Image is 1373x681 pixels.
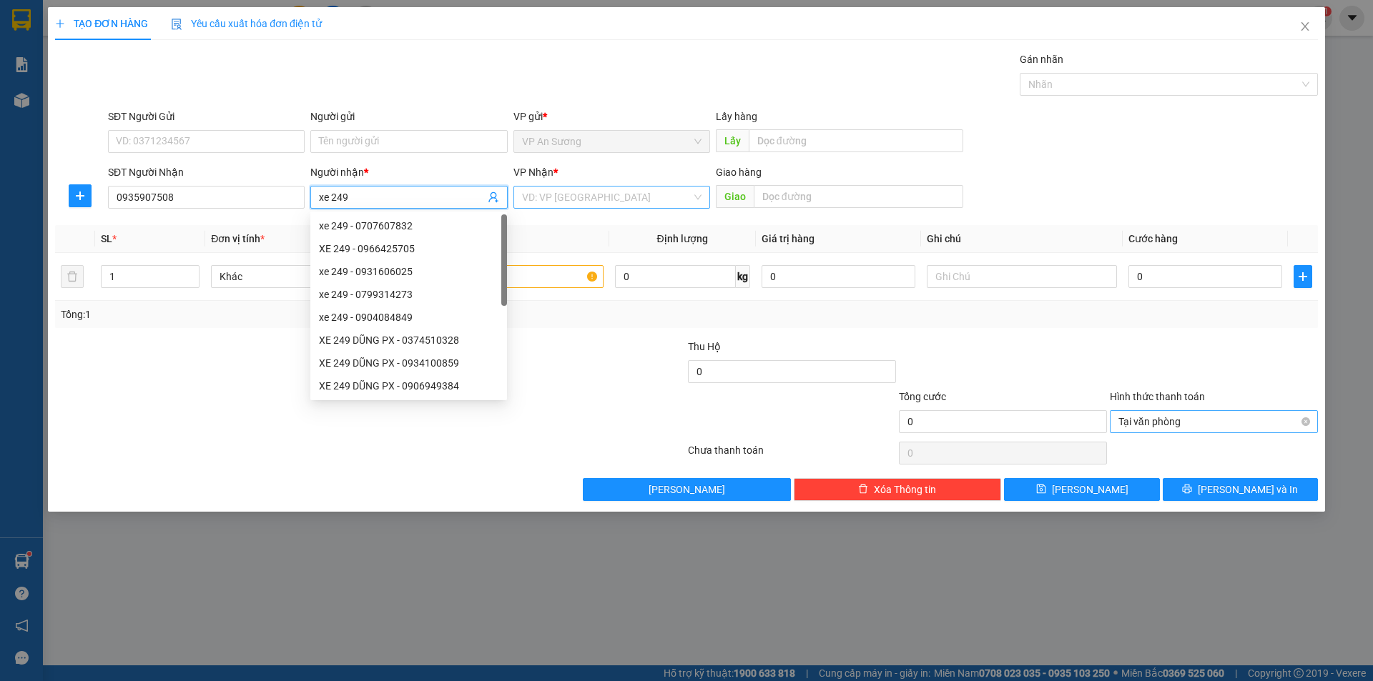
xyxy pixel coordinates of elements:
[310,352,507,374] div: XE 249 DŨNG PX - 0934100859
[1198,482,1298,497] span: [PERSON_NAME] và In
[171,18,322,29] span: Yêu cầu xuất hóa đơn điện tử
[688,341,721,352] span: Thu Hộ
[794,478,1002,501] button: deleteXóa Thông tin
[1004,478,1159,501] button: save[PERSON_NAME]
[108,164,305,180] div: SĐT Người Nhận
[1118,411,1309,432] span: Tại văn phòng
[1299,21,1311,32] span: close
[657,233,708,244] span: Định lượng
[736,265,750,288] span: kg
[171,19,182,30] img: icon
[1052,482,1128,497] span: [PERSON_NAME]
[762,233,815,244] span: Giá trị hàng
[55,18,148,29] span: TẠO ĐƠN HÀNG
[319,332,498,348] div: XE 249 DŨNG PX - 0374510328
[1110,391,1205,402] label: Hình thức thanh toán
[754,185,963,208] input: Dọc đường
[1301,417,1310,426] span: close-circle
[310,237,507,260] div: XE 249 - 0966425705
[319,241,498,257] div: XE 249 - 0966425705
[1163,478,1318,501] button: printer[PERSON_NAME] và In
[716,166,762,178] span: Giao hàng
[319,264,498,279] div: xe 249 - 0931606025
[1294,271,1312,282] span: plus
[211,233,265,244] span: Đơn vị tính
[1182,484,1192,495] span: printer
[319,378,498,394] div: XE 249 DŨNG PX - 0906949384
[319,287,498,302] div: xe 249 - 0799314273
[310,306,507,329] div: xe 249 - 0904084849
[921,225,1123,253] th: Ghi chú
[1020,54,1063,65] label: Gán nhãn
[513,166,553,178] span: VP Nhận
[522,131,702,152] span: VP An Sương
[319,309,498,325] div: xe 249 - 0904084849
[874,482,936,497] span: Xóa Thông tin
[686,442,897,467] div: Chưa thanh toán
[310,329,507,352] div: XE 249 DŨNG PX - 0374510328
[310,109,507,124] div: Người gửi
[1294,265,1312,288] button: plus
[899,391,946,402] span: Tổng cước
[716,111,757,122] span: Lấy hàng
[310,164,507,180] div: Người nhận
[413,265,603,288] input: VD: Bàn, Ghế
[488,192,499,203] span: user-add
[101,233,112,244] span: SL
[61,307,530,322] div: Tổng: 1
[310,374,507,397] div: XE 249 DŨNG PX - 0906949384
[69,190,91,202] span: plus
[310,283,507,306] div: xe 249 - 0799314273
[7,61,99,76] li: VP VP An Sương
[220,266,393,287] span: Khác
[310,260,507,283] div: xe 249 - 0931606025
[927,265,1117,288] input: Ghi Chú
[1128,233,1178,244] span: Cước hàng
[716,129,749,152] span: Lấy
[1285,7,1325,47] button: Close
[716,185,754,208] span: Giao
[7,79,17,89] span: environment
[108,109,305,124] div: SĐT Người Gửi
[513,109,710,124] div: VP gửi
[1036,484,1046,495] span: save
[69,184,92,207] button: plus
[319,355,498,371] div: XE 249 DŨNG PX - 0934100859
[583,478,791,501] button: [PERSON_NAME]
[7,79,96,169] b: 39/4A Quốc Lộ 1A - [GEOGRAPHIC_DATA] - An Sương - [GEOGRAPHIC_DATA]
[762,265,915,288] input: 0
[749,129,963,152] input: Dọc đường
[310,214,507,237] div: xe 249 - 0707607832
[319,218,498,234] div: xe 249 - 0707607832
[7,7,207,34] li: [PERSON_NAME]
[55,19,65,29] span: plus
[61,265,84,288] button: delete
[858,484,868,495] span: delete
[649,482,725,497] span: [PERSON_NAME]
[99,61,190,108] li: VP [GEOGRAPHIC_DATA]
